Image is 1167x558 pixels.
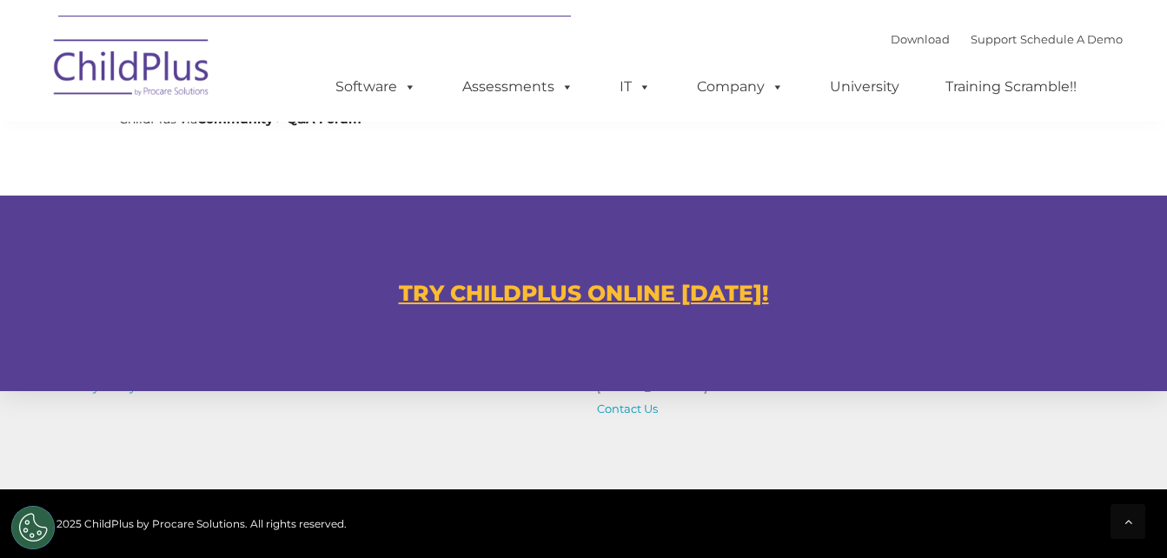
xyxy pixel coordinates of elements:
[928,70,1094,104] a: Training Scramble!!
[1020,32,1123,46] a: Schedule A Demo
[45,27,219,114] img: ChildPlus by Procare Solutions
[891,32,950,46] a: Download
[680,70,801,104] a: Company
[597,402,658,415] a: Contact Us
[812,70,917,104] a: University
[971,32,1017,46] a: Support
[602,70,668,104] a: IT
[445,70,591,104] a: Assessments
[11,506,55,549] button: Cookies Settings
[45,517,347,530] span: © 2025 ChildPlus by Procare Solutions. All rights reserved.
[891,32,1123,46] font: |
[883,370,1167,558] iframe: Chat Widget
[399,280,769,306] a: TRY CHILDPLUS ONLINE [DATE]!
[318,70,434,104] a: Software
